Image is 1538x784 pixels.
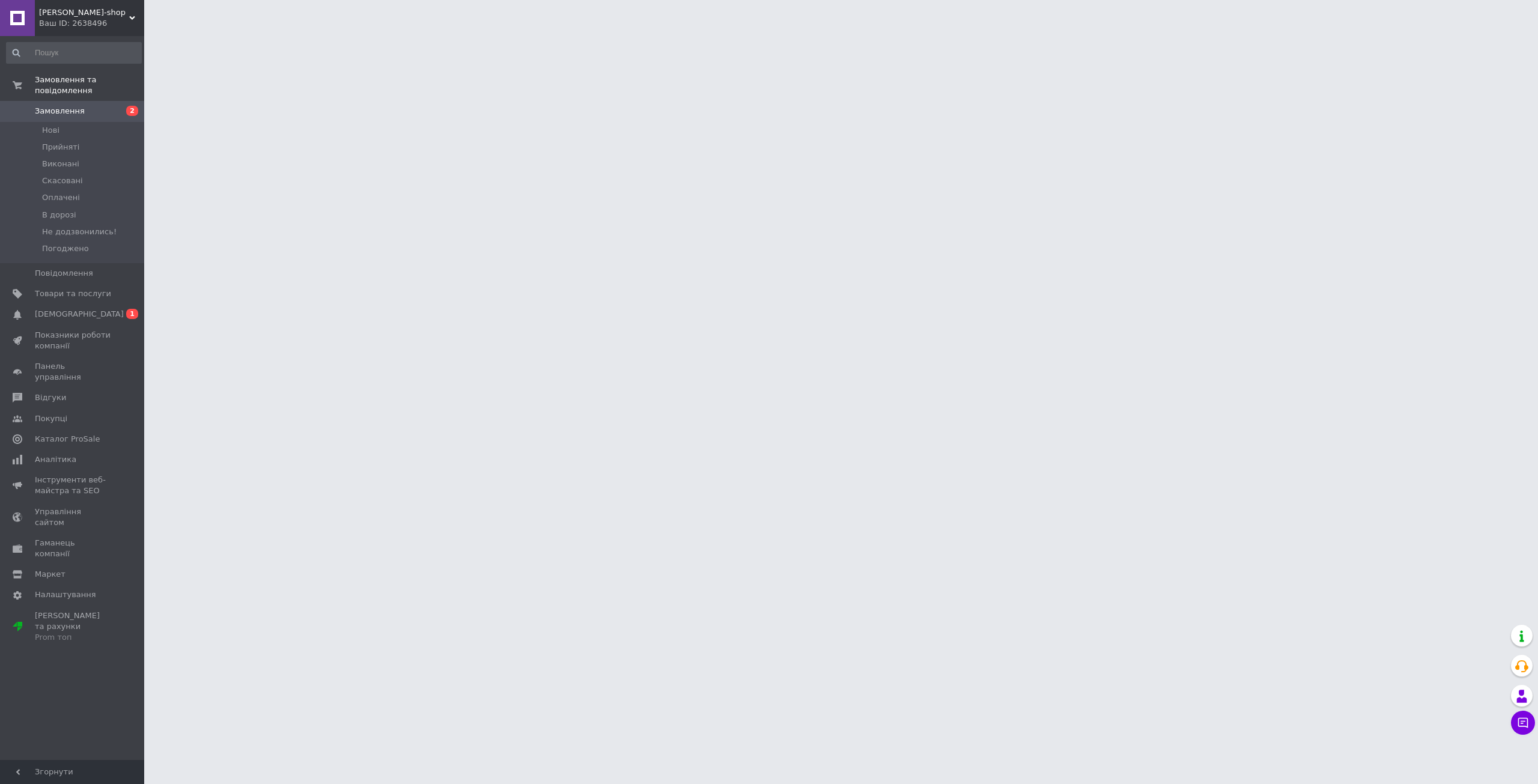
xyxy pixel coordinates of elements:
span: Показники роботи компанії [35,330,111,351]
span: Інструменти веб-майстра та SEO [35,475,111,496]
button: Чат з покупцем [1511,711,1535,735]
span: Замовлення та повідомлення [35,74,144,96]
span: Замовлення [35,106,85,117]
div: Ваш ID: 2638496 [39,18,144,29]
span: [PERSON_NAME] та рахунки [35,610,111,643]
span: 1 [126,309,138,319]
span: Товари та послуги [35,288,111,299]
span: Управління сайтом [35,506,111,528]
span: Аналітика [35,454,76,465]
span: Нові [42,125,59,136]
span: Оплачені [42,192,80,203]
input: Пошук [6,42,142,64]
span: Скасовані [42,175,83,186]
div: Prom топ [35,632,111,643]
span: Гаманець компанії [35,538,111,559]
span: Повідомлення [35,268,93,279]
span: В дорозі [42,210,76,220]
span: Каталог ProSale [35,434,100,445]
span: Не додзвонились! [42,226,117,237]
span: Маркет [35,569,65,580]
span: Покупці [35,413,67,424]
span: KiM-shop [39,7,129,18]
span: Панель управління [35,361,111,383]
span: 2 [126,106,138,116]
span: Відгуки [35,392,66,403]
span: [DEMOGRAPHIC_DATA] [35,309,124,320]
span: Налаштування [35,589,96,600]
span: Виконані [42,159,79,169]
span: Погоджено [42,243,89,254]
span: Прийняті [42,142,79,153]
